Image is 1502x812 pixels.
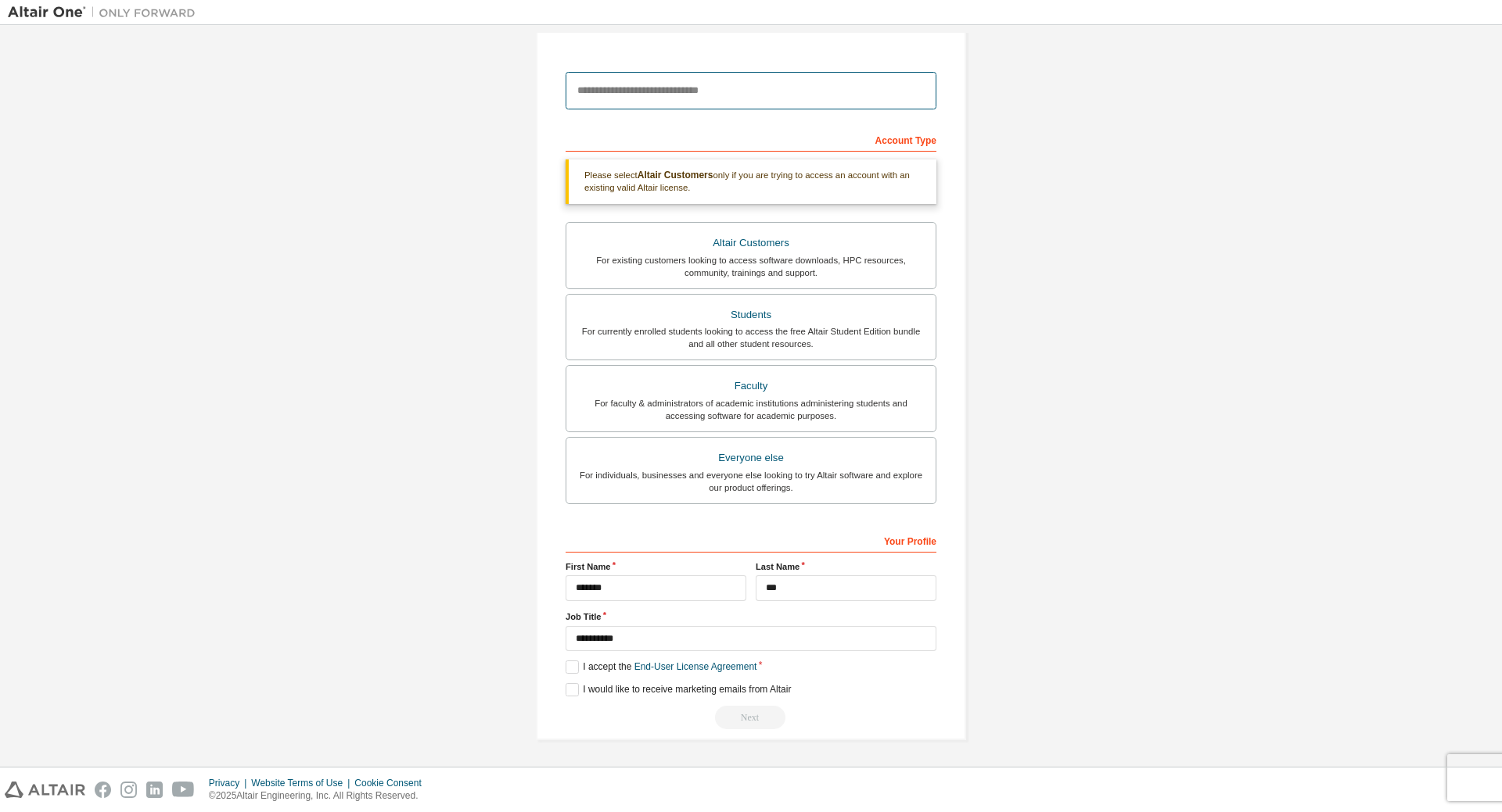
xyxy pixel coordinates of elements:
div: For individuals, businesses and everyone else looking to try Altair software and explore our prod... [576,469,926,494]
div: Faculty [576,375,926,397]
a: End-User License Agreement [634,661,757,672]
label: First Name [566,560,746,573]
div: Account Type [566,127,936,152]
img: linkedin.svg [146,782,163,798]
div: Students [576,304,926,326]
p: © 2025 Altair Engineering, Inc. All Rights Reserved. [209,789,431,803]
b: Altair Customers [638,170,713,181]
div: Please select only if you are trying to access an account with an existing valid Altair license. [566,159,936,204]
div: Website Terms of Use [251,777,354,789]
label: I would like to receive marketing emails from Altair [566,683,791,696]
label: Last Name [756,560,936,573]
div: For existing customers looking to access software downloads, HPC resources, community, trainings ... [576,254,926,279]
div: For faculty & administrators of academic institutions administering students and accessing softwa... [576,397,926,422]
img: instagram.svg [120,782,137,798]
div: Cookie Consent [354,777,430,789]
div: Privacy [209,777,251,789]
div: Everyone else [576,447,926,469]
label: Job Title [566,610,936,623]
img: altair_logo.svg [5,782,85,798]
div: Altair Customers [576,232,926,254]
div: Provide a valid email to continue [566,706,936,729]
img: youtube.svg [172,782,195,798]
img: Altair One [8,5,203,20]
label: I accept the [566,660,756,674]
img: facebook.svg [95,782,111,798]
div: Your Profile [566,528,936,553]
div: For currently enrolled students looking to access the free Altair Student Edition bundle and all ... [576,325,926,350]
